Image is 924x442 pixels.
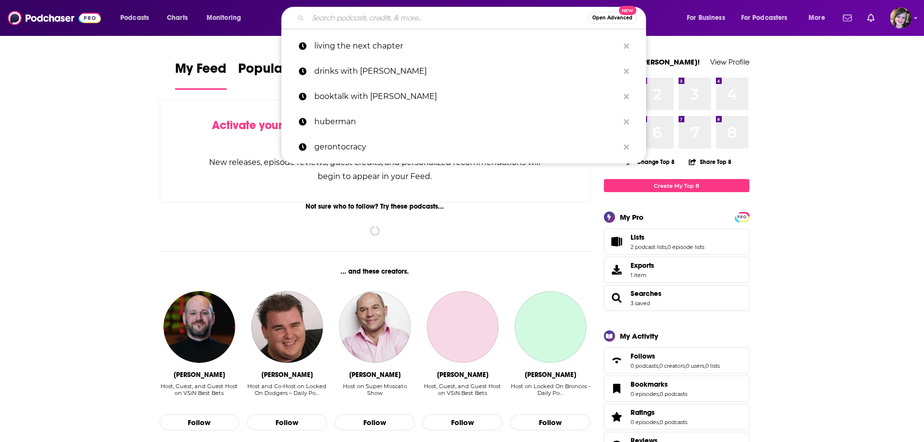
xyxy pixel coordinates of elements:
[238,60,321,90] a: Popular Feed
[161,10,194,26] a: Charts
[687,11,725,25] span: For Business
[607,235,627,248] a: Lists
[680,10,737,26] button: open menu
[890,7,911,29] button: Show profile menu
[588,12,637,24] button: Open AdvancedNew
[160,202,591,211] div: Not sure who to follow? Try these podcasts...
[607,263,627,277] span: Exports
[631,380,668,389] span: Bookmarks
[710,57,749,66] a: View Profile
[604,257,749,283] a: Exports
[247,383,327,396] div: Host and Co-Host on Locked On Dodgers – Daily Po…
[510,414,590,431] button: Follow
[631,272,654,278] span: 1 item
[592,16,632,20] span: Open Advanced
[247,414,327,431] button: Follow
[335,383,415,396] div: Host on Super Moscato Show
[607,291,627,305] a: Searches
[335,383,415,404] div: Host on Super Moscato Show
[620,331,658,341] div: My Activity
[658,362,659,369] span: ,
[281,109,646,134] a: huberman
[207,11,241,25] span: Monitoring
[510,383,590,404] div: Host on Locked On Broncos - Daily Po…
[238,60,321,82] span: Popular Feed
[631,408,655,417] span: Ratings
[607,382,627,395] a: Bookmarks
[809,11,825,25] span: More
[735,10,802,26] button: open menu
[314,84,619,109] p: booktalk with diana korte
[607,410,627,424] a: Ratings
[631,419,659,426] a: 0 episodes
[631,261,654,270] span: Exports
[422,383,503,396] div: Host, Guest, and Guest Host on VSiN Best Bets
[160,267,591,276] div: ... and these creators.
[604,285,749,311] span: Searches
[422,383,503,404] div: Host, Guest, and Guest Host on VSiN Best Bets
[120,11,149,25] span: Podcasts
[339,291,411,363] img: Vincent Moscato
[212,118,311,132] span: Activate your Feed
[515,291,586,363] a: Cody Roark
[422,414,503,431] button: Follow
[604,57,700,66] a: Welcome [PERSON_NAME]!
[160,414,240,431] button: Follow
[688,152,732,171] button: Share Top 8
[314,59,619,84] p: drinks with tony
[510,383,590,396] div: Host on Locked On Broncos - Daily Po…
[314,134,619,160] p: gerontocracy
[631,391,659,397] a: 0 episodes
[314,109,619,134] p: huberman
[890,7,911,29] span: Logged in as IAmMBlankenship
[167,11,188,25] span: Charts
[631,244,666,250] a: 2 podcast lists
[863,10,878,26] a: Show notifications dropdown
[631,233,645,242] span: Lists
[281,59,646,84] a: drinks with [PERSON_NAME]
[660,391,687,397] a: 0 podcasts
[209,155,542,183] div: New releases, episode reviews, guest credits, and personalized recommendations will begin to appe...
[686,362,704,369] a: 0 users
[349,371,401,379] div: Vincent Moscato
[666,244,667,250] span: ,
[631,380,687,389] a: Bookmarks
[631,352,720,360] a: Follows
[281,33,646,59] a: living the next chapter
[200,10,254,26] button: open menu
[8,9,101,27] a: Podchaser - Follow, Share and Rate Podcasts
[631,233,704,242] a: Lists
[604,347,749,374] span: Follows
[736,213,748,220] a: PRO
[839,10,856,26] a: Show notifications dropdown
[314,33,619,59] p: living the next chapter
[160,383,240,396] div: Host, Guest, and Guest Host on VSiN Best Bets
[631,362,658,369] a: 0 podcasts
[631,300,650,307] a: 3 saved
[621,156,681,168] button: Change Top 8
[659,419,660,426] span: ,
[335,414,415,431] button: Follow
[741,11,788,25] span: For Podcasters
[525,371,576,379] div: Cody Roark
[281,84,646,109] a: booktalk with [PERSON_NAME]
[604,404,749,430] span: Ratings
[251,291,323,363] a: Jeff Snider
[619,6,636,15] span: New
[631,289,662,298] span: Searches
[281,134,646,160] a: gerontocracy
[890,7,911,29] img: User Profile
[604,179,749,192] a: Create My Top 8
[437,371,488,379] div: Dave Ross
[659,391,660,397] span: ,
[427,291,499,363] a: Dave Ross
[175,60,227,82] span: My Feed
[209,118,542,147] div: by following Podcasts, Creators, Lists, and other Users!
[620,213,644,222] div: My Pro
[247,383,327,404] div: Host and Co-Host on Locked On Dodgers – Daily Po…
[604,376,749,402] span: Bookmarks
[685,362,686,369] span: ,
